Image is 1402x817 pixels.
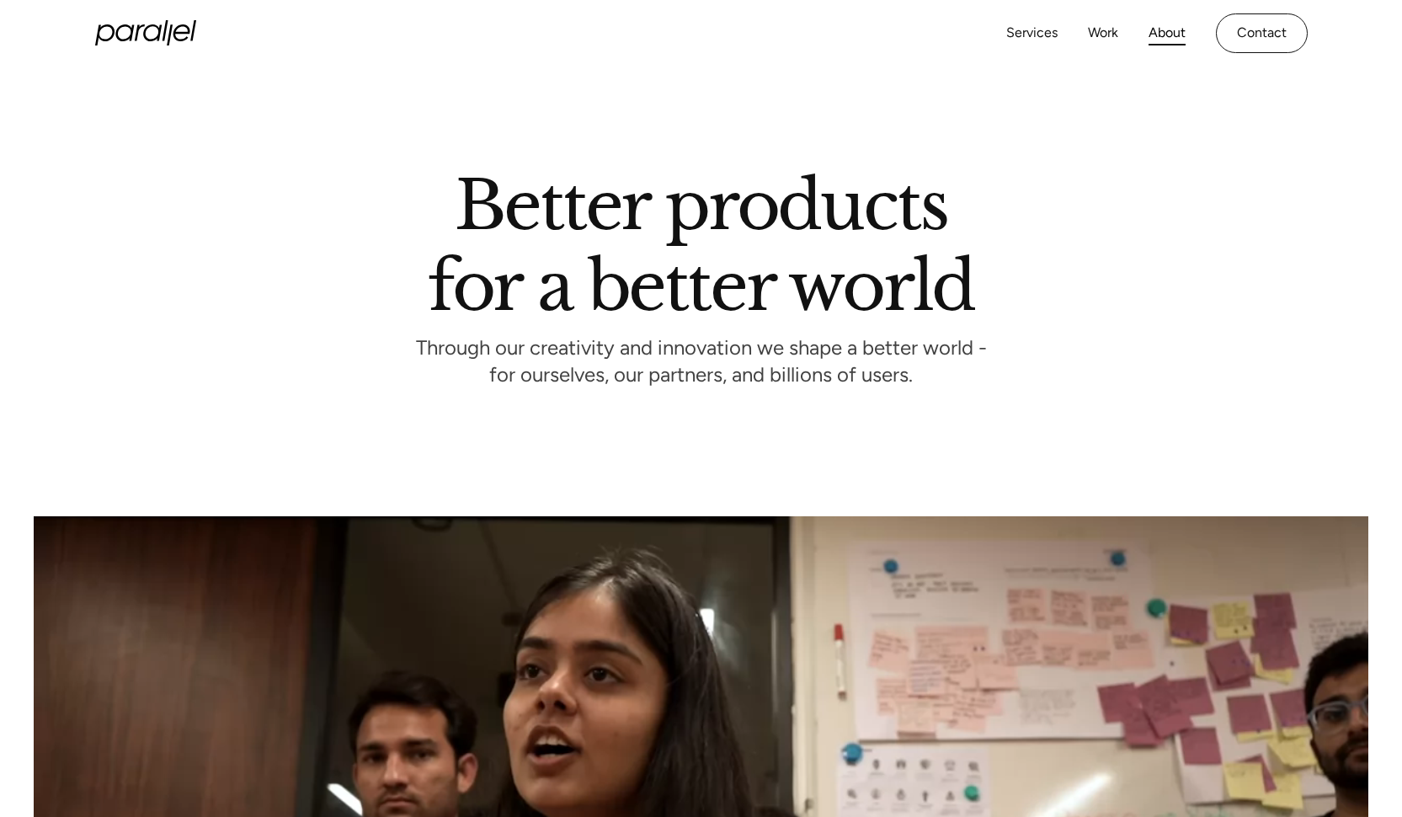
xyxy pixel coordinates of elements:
a: home [95,20,196,45]
a: Work [1088,21,1118,45]
h1: Better products for a better world [428,181,974,311]
a: Services [1006,21,1058,45]
a: Contact [1216,13,1308,53]
p: Through our creativity and innovation we shape a better world - for ourselves, our partners, and ... [416,340,987,387]
a: About [1149,21,1186,45]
